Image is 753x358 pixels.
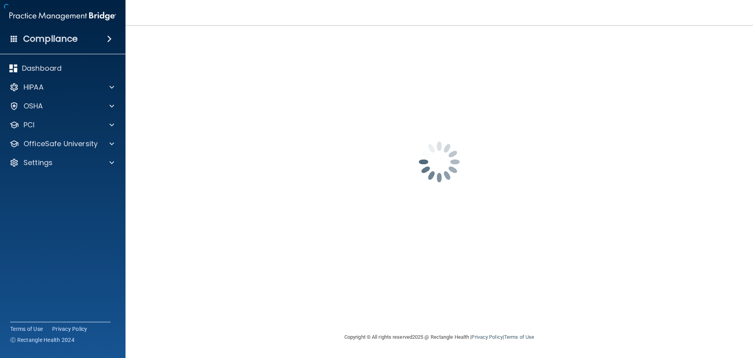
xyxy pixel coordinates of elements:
span: Ⓒ Rectangle Health 2024 [10,336,75,344]
a: PCI [9,120,114,130]
p: OSHA [24,101,43,111]
a: OSHA [9,101,114,111]
img: dashboard.aa5b2476.svg [9,64,17,72]
a: Settings [9,158,114,167]
a: Privacy Policy [52,325,87,333]
a: Terms of Use [504,334,534,340]
p: PCI [24,120,35,130]
p: Dashboard [22,64,62,73]
img: PMB logo [9,8,116,24]
div: Copyright © All rights reserved 2025 @ Rectangle Health | | [296,325,582,350]
p: Settings [24,158,53,167]
a: Terms of Use [10,325,43,333]
h4: Compliance [23,33,78,44]
img: spinner.e123f6fc.gif [400,123,478,201]
p: OfficeSafe University [24,139,98,149]
a: Privacy Policy [471,334,502,340]
a: Dashboard [9,64,114,73]
p: HIPAA [24,83,44,92]
a: OfficeSafe University [9,139,114,149]
a: HIPAA [9,83,114,92]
